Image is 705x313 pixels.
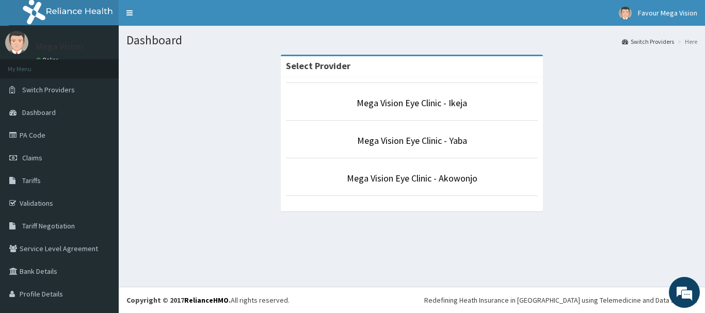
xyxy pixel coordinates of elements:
span: Switch Providers [22,85,75,94]
a: Mega Vision Eye Clinic - Akowonjo [347,172,477,184]
a: RelianceHMO [184,295,229,305]
div: Redefining Heath Insurance in [GEOGRAPHIC_DATA] using Telemedicine and Data Science! [424,295,697,305]
footer: All rights reserved. [119,287,705,313]
h1: Dashboard [126,34,697,47]
span: Dashboard [22,108,56,117]
span: Claims [22,153,42,162]
a: Mega Vision Eye Clinic - Yaba [357,135,467,146]
a: Online [36,56,61,63]
strong: Select Provider [286,60,350,72]
img: User Image [619,7,632,20]
img: User Image [5,31,28,54]
p: Mega Vision [36,42,83,51]
span: Tariff Negotiation [22,221,75,230]
a: Mega Vision Eye Clinic - Ikeja [357,97,467,109]
a: Switch Providers [622,37,674,46]
strong: Copyright © 2017 . [126,295,231,305]
span: Tariffs [22,176,41,185]
li: Here [675,37,697,46]
span: Favour Mega Vision [638,8,697,18]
